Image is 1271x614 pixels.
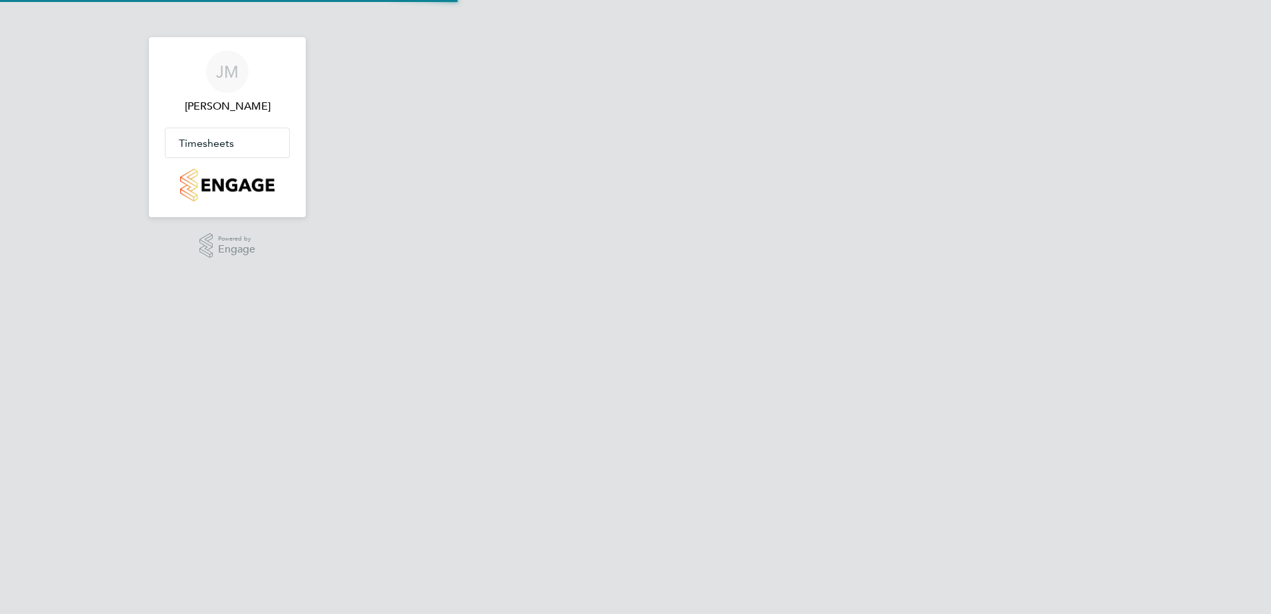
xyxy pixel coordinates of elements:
a: Powered byEngage [199,233,256,258]
img: countryside-properties-logo-retina.png [180,169,274,201]
button: Timesheets [166,128,289,157]
nav: Main navigation [149,37,306,217]
span: Powered by [218,233,255,245]
span: JM [216,63,239,80]
span: Timesheets [179,137,234,150]
a: JM[PERSON_NAME] [165,51,290,114]
span: Jonny Millar [165,98,290,114]
a: Go to home page [165,169,290,201]
span: Engage [218,244,255,255]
